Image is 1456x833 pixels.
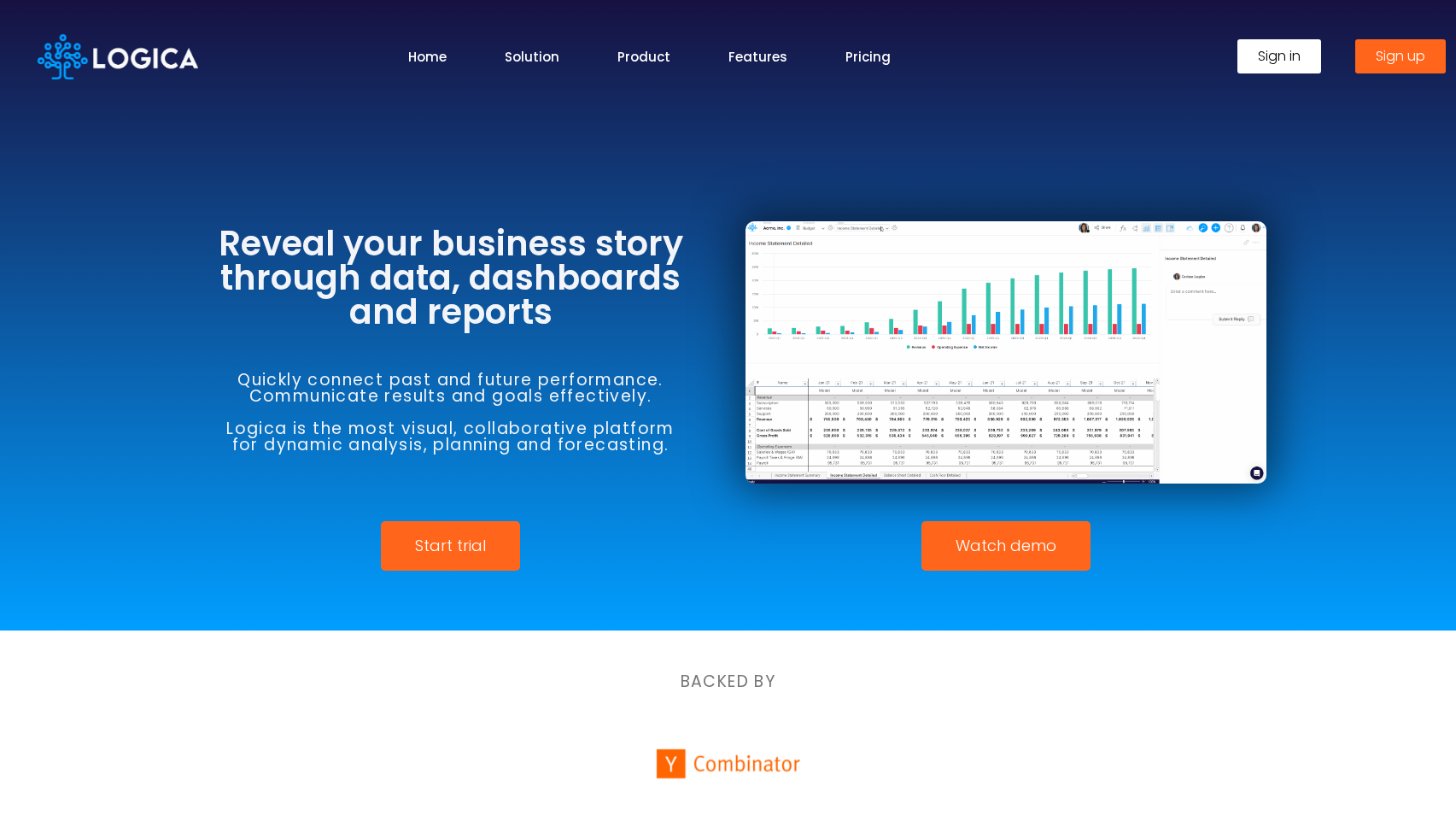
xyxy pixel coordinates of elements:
h3: Reveal your business story through data, dashboards and reports [190,226,711,329]
span: Sign up [1376,50,1425,63]
a: Start trial [381,521,520,571]
img: Logica [38,34,198,79]
a: Solution [505,47,559,67]
h6: Quickly connect past and future performance. Communicate results and goals effectively. Logica is... [190,372,711,453]
a: Sign in [1237,39,1321,73]
a: Logica [38,46,198,66]
a: Features [728,47,787,67]
span: Sign in [1258,50,1301,63]
a: Home [408,47,447,67]
h6: BACKED BY [267,673,1190,689]
a: Watch demo [921,521,1091,571]
a: Pricing [845,47,891,67]
a: Sign up [1355,39,1446,73]
a: Product [617,47,670,67]
span: Start trial [415,538,486,554]
span: Watch demo [956,538,1056,554]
